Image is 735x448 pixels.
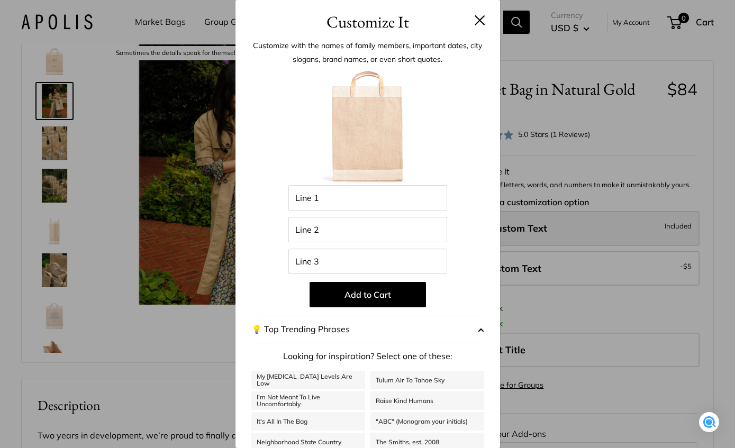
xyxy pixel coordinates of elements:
button: 💡 Top Trending Phrases [251,316,484,343]
button: Add to Cart [310,282,426,307]
a: "ABC" (Monogram your initials) [370,412,484,431]
img: Blank_Product.005.jpeg [310,69,426,185]
a: Tulum Air To Tahoe Sky [370,371,484,389]
p: Customize with the names of family members, important dates, city slogans, brand names, or even s... [251,39,484,66]
a: I'm Not Meant To Live Uncomfortably [251,391,365,410]
a: Raise Kind Humans [370,391,484,410]
h3: Customize It [251,10,484,34]
p: Looking for inspiration? Select one of these: [251,349,484,364]
iframe: Sign Up via Text for Offers [8,408,113,440]
a: My [MEDICAL_DATA] Levels Are Low [251,371,365,389]
a: It's All In The Bag [251,412,365,431]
